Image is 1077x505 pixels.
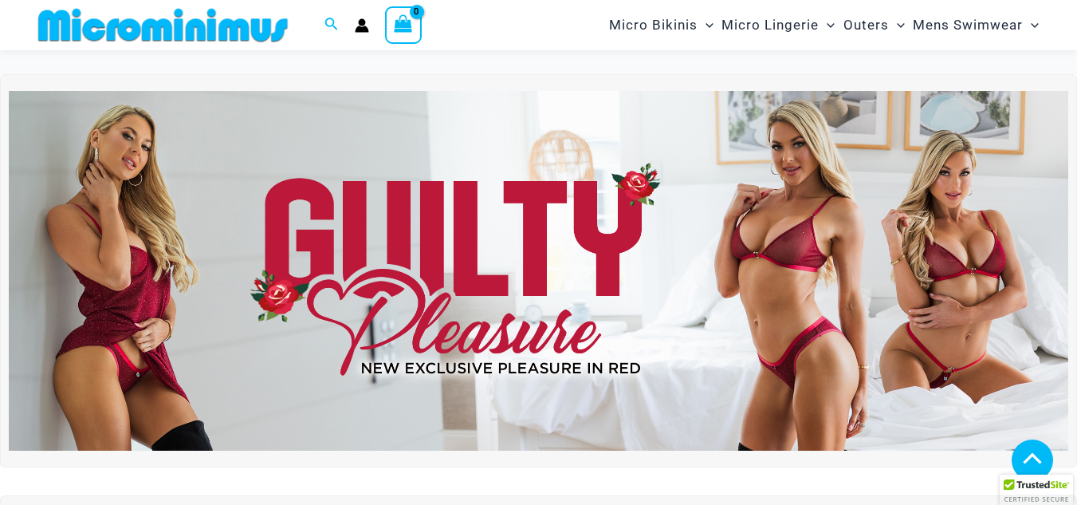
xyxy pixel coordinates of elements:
a: Micro BikinisMenu ToggleMenu Toggle [605,5,717,45]
span: Menu Toggle [819,5,835,45]
span: Menu Toggle [889,5,905,45]
span: Mens Swimwear [913,5,1023,45]
img: Guilty Pleasures Red Lingerie [9,91,1068,452]
img: MM SHOP LOGO FLAT [32,7,294,43]
a: Micro LingerieMenu ToggleMenu Toggle [717,5,839,45]
span: Menu Toggle [1023,5,1039,45]
span: Menu Toggle [698,5,713,45]
nav: Site Navigation [603,2,1045,48]
div: TrustedSite Certified [1000,475,1073,505]
a: Search icon link [324,15,339,35]
a: OutersMenu ToggleMenu Toggle [839,5,909,45]
span: Outers [843,5,889,45]
a: View Shopping Cart, empty [385,6,422,43]
a: Mens SwimwearMenu ToggleMenu Toggle [909,5,1043,45]
span: Micro Bikinis [609,5,698,45]
a: Account icon link [355,18,369,33]
span: Micro Lingerie [721,5,819,45]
